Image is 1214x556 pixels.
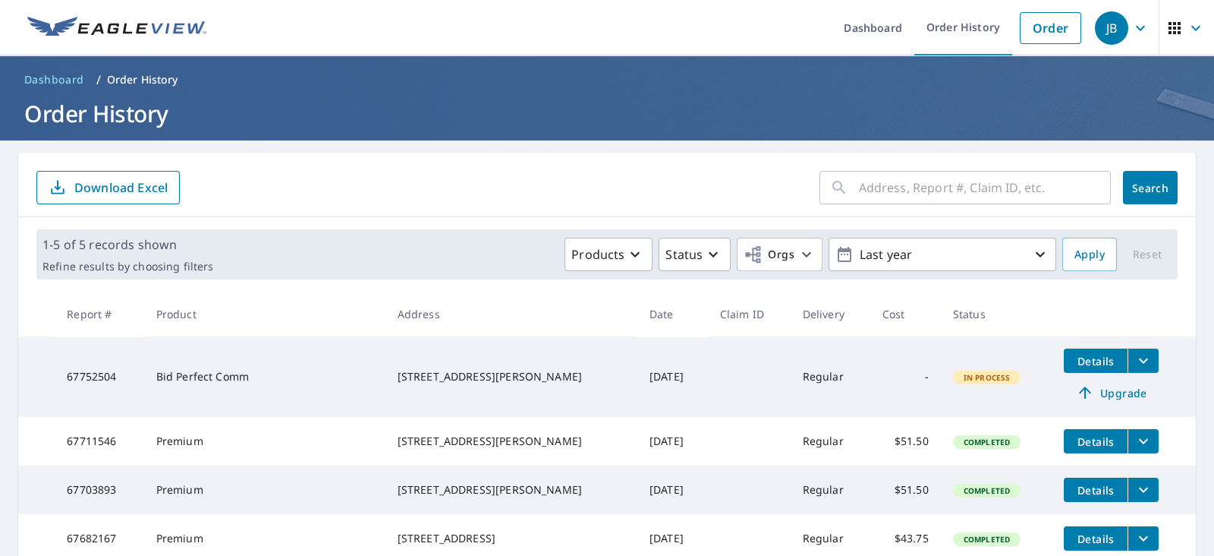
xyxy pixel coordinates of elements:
button: detailsBtn-67711546 [1064,429,1128,453]
th: Cost [870,292,941,336]
th: Status [941,292,1052,336]
button: Orgs [737,238,822,271]
li: / [96,71,101,89]
button: Download Excel [36,171,180,204]
td: Regular [791,417,870,466]
span: Orgs [744,245,794,264]
td: - [870,336,941,417]
p: Status [665,245,703,264]
button: Search [1123,171,1178,204]
span: In Process [955,372,1020,383]
button: Last year [829,238,1056,271]
span: Search [1135,181,1165,195]
h1: Order History [18,98,1196,129]
div: [STREET_ADDRESS][PERSON_NAME] [398,369,625,384]
img: EV Logo [27,17,206,39]
p: 1-5 of 5 records shown [42,235,213,254]
td: [DATE] [637,336,708,417]
td: $51.50 [870,417,941,466]
a: Dashboard [18,68,90,92]
th: Date [637,292,708,336]
td: 67703893 [55,466,143,514]
p: Order History [107,72,178,87]
span: Upgrade [1073,384,1150,402]
span: Details [1073,434,1118,449]
span: Dashboard [24,72,84,87]
a: Upgrade [1064,381,1159,405]
th: Delivery [791,292,870,336]
td: [DATE] [637,466,708,514]
td: 67752504 [55,336,143,417]
nav: breadcrumb [18,68,1196,92]
p: Download Excel [74,179,168,196]
p: Refine results by choosing filters [42,260,213,273]
span: Completed [955,485,1019,496]
button: filesDropdownBtn-67752504 [1128,349,1159,373]
button: Status [659,238,731,271]
span: Completed [955,437,1019,447]
td: 67711546 [55,417,143,466]
button: detailsBtn-67682167 [1064,526,1128,551]
button: detailsBtn-67703893 [1064,478,1128,502]
input: Address, Report #, Claim ID, etc. [859,166,1111,209]
div: [STREET_ADDRESS][PERSON_NAME] [398,482,625,498]
button: detailsBtn-67752504 [1064,349,1128,373]
span: Apply [1074,245,1105,264]
td: [DATE] [637,417,708,466]
th: Report # [55,292,143,336]
div: [STREET_ADDRESS][PERSON_NAME] [398,434,625,449]
button: filesDropdownBtn-67711546 [1128,429,1159,453]
td: Regular [791,336,870,417]
td: Premium [144,417,385,466]
button: filesDropdownBtn-67703893 [1128,478,1159,502]
th: Address [385,292,637,336]
button: Apply [1062,238,1117,271]
td: Bid Perfect Comm [144,336,385,417]
button: filesDropdownBtn-67682167 [1128,526,1159,551]
th: Claim ID [708,292,791,336]
td: Regular [791,466,870,514]
button: Products [565,238,653,271]
p: Products [571,245,624,264]
a: Order [1020,12,1081,44]
span: Details [1073,483,1118,498]
span: Details [1073,354,1118,368]
span: Details [1073,532,1118,546]
div: JB [1095,11,1128,45]
td: $51.50 [870,466,941,514]
p: Last year [854,242,1031,268]
th: Product [144,292,385,336]
td: Premium [144,466,385,514]
span: Completed [955,534,1019,545]
div: [STREET_ADDRESS] [398,531,625,546]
